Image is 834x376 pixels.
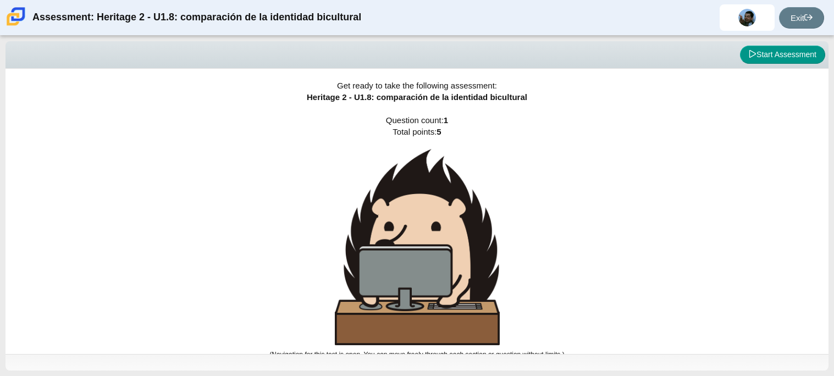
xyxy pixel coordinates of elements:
[307,92,527,102] span: Heritage 2 - U1.8: comparación de la identidad bicultural
[32,4,361,31] div: Assessment: Heritage 2 - U1.8: comparación de la identidad bicultural
[779,7,824,29] a: Exit
[4,20,27,30] a: Carmen School of Science & Technology
[335,149,500,345] img: hedgehog-behind-computer-large.png
[269,115,564,358] span: Question count: Total points:
[269,351,564,358] small: (Navigation for this test is open. You can move freely through each section or question without l...
[4,5,27,28] img: Carmen School of Science & Technology
[738,9,756,26] img: steven.atilano.Epn1Ze
[437,127,441,136] b: 5
[740,46,825,64] button: Start Assessment
[337,81,497,90] span: Get ready to take the following assessment:
[444,115,448,125] b: 1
